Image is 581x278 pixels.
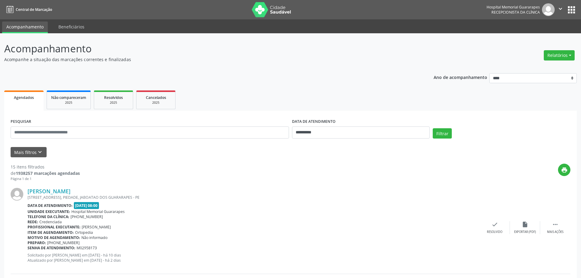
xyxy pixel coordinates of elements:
[11,164,80,170] div: 15 itens filtrados
[547,230,563,234] div: Mais ações
[28,214,69,219] b: Telefone da clínica:
[28,209,70,214] b: Unidade executante:
[491,221,498,228] i: check
[74,202,99,209] span: [DATE] 08:00
[566,5,577,15] button: apps
[51,95,86,100] span: Não compareceram
[514,230,536,234] div: Exportar (PDF)
[81,235,107,240] span: Não informado
[434,73,487,81] p: Ano de acompanhamento
[561,167,568,173] i: print
[28,188,71,195] a: [PERSON_NAME]
[28,235,80,240] b: Motivo de agendamento:
[14,95,34,100] span: Agendados
[552,221,559,228] i: 
[487,5,540,10] div: Hospital Memorial Guararapes
[37,149,43,155] i: keyboard_arrow_down
[71,214,103,219] span: [PHONE_NUMBER]
[487,230,502,234] div: Resolvido
[28,230,74,235] b: Item de agendamento:
[77,245,97,250] span: M02958173
[11,170,80,176] div: de
[104,95,123,100] span: Resolvidos
[71,209,125,214] span: Hospital Memorial Guararapes
[28,203,73,208] b: Data de atendimento:
[555,3,566,16] button: 
[28,224,80,230] b: Profissional executante:
[557,5,564,12] i: 
[11,147,47,158] button: Mais filtroskeyboard_arrow_down
[51,100,86,105] div: 2025
[98,100,129,105] div: 2025
[433,128,452,139] button: Filtrar
[47,240,80,245] span: [PHONE_NUMBER]
[141,100,171,105] div: 2025
[491,10,540,15] span: Recepcionista da clínica
[11,117,31,126] label: PESQUISAR
[558,164,570,176] button: print
[292,117,336,126] label: DATA DE ATENDIMENTO
[54,21,89,32] a: Beneficiários
[2,21,48,33] a: Acompanhamento
[39,219,62,224] span: Credenciada
[4,5,52,15] a: Central de Marcação
[4,41,405,56] p: Acompanhamento
[542,3,555,16] img: img
[28,253,480,263] p: Solicitado por [PERSON_NAME] em [DATE] - há 10 dias Atualizado por [PERSON_NAME] em [DATE] - há 2...
[16,7,52,12] span: Central de Marcação
[28,219,38,224] b: Rede:
[544,50,575,61] button: Relatórios
[28,195,480,200] div: [STREET_ADDRESS], PIEDADE, JABOATAO DOS GUARARAPES - PE
[4,56,405,63] p: Acompanhe a situação das marcações correntes e finalizadas
[28,245,75,250] b: Senha de atendimento:
[146,95,166,100] span: Cancelados
[11,188,23,201] img: img
[82,224,111,230] span: [PERSON_NAME]
[75,230,93,235] span: Ortopedia
[11,176,80,182] div: Página 1 de 1
[28,240,46,245] b: Preparo:
[522,221,528,228] i: insert_drive_file
[16,170,80,176] strong: 1938257 marcações agendadas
